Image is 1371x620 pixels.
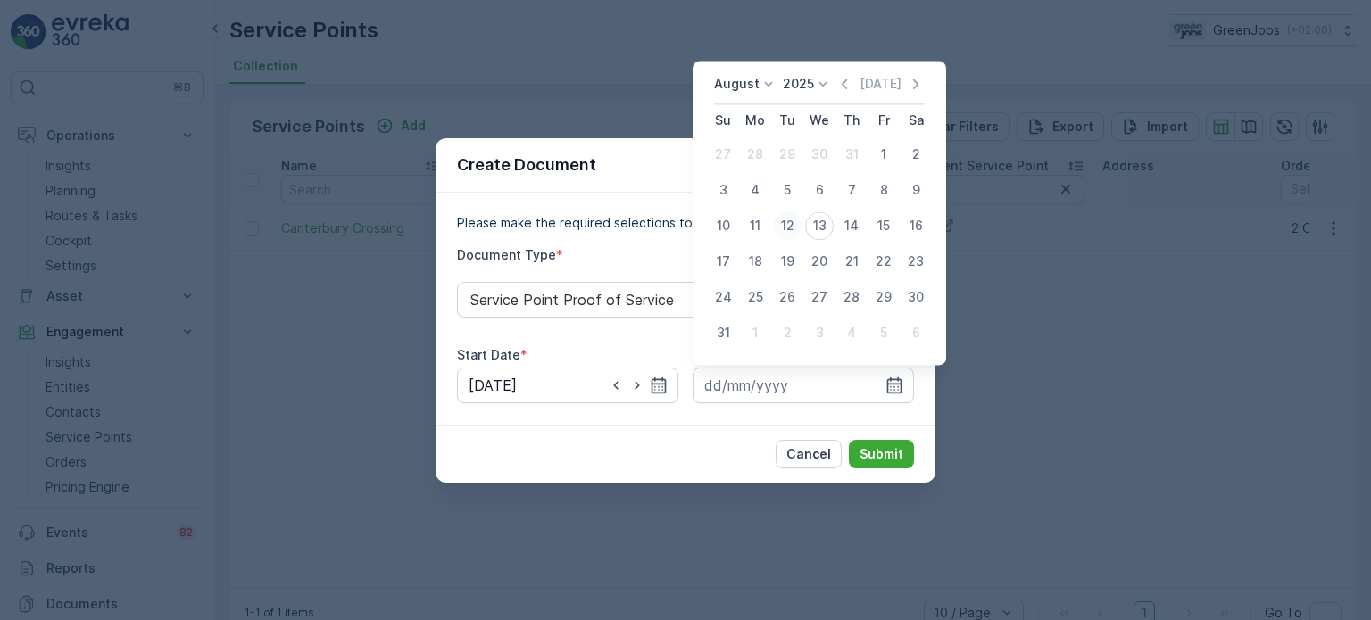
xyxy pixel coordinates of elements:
div: 31 [837,140,866,169]
div: 7 [837,176,866,204]
div: 15 [869,211,898,240]
label: Start Date [457,347,520,362]
div: 28 [741,140,769,169]
th: Monday [739,104,771,136]
div: 8 [869,176,898,204]
div: 19 [773,247,802,276]
div: 27 [709,140,737,169]
div: 13 [805,211,834,240]
div: 12 [773,211,802,240]
div: 21 [837,247,866,276]
div: 27 [805,283,834,311]
div: 23 [902,247,930,276]
div: 14 [837,211,866,240]
div: 30 [902,283,930,311]
th: Sunday [707,104,739,136]
p: Cancel [786,445,831,463]
button: Cancel [776,440,842,468]
div: 2 [773,318,802,347]
p: Create Document [457,153,596,178]
div: 18 [741,247,769,276]
p: August [714,75,760,93]
div: 11 [741,211,769,240]
div: 5 [869,318,898,347]
div: 3 [805,318,834,347]
div: 31 [709,318,737,347]
div: 17 [709,247,737,276]
th: Tuesday [771,104,803,136]
div: 20 [805,247,834,276]
div: 10 [709,211,737,240]
p: Please make the required selections to create your document. [457,214,914,232]
button: Submit [849,440,914,468]
div: 16 [902,211,930,240]
div: 1 [869,140,898,169]
div: 24 [709,283,737,311]
input: dd/mm/yyyy [693,368,914,403]
div: 4 [741,176,769,204]
th: Friday [868,104,900,136]
div: 29 [773,140,802,169]
p: [DATE] [860,75,902,93]
div: 9 [902,176,930,204]
div: 30 [805,140,834,169]
div: 5 [773,176,802,204]
div: 28 [837,283,866,311]
div: 22 [869,247,898,276]
p: Submit [860,445,903,463]
th: Wednesday [803,104,835,136]
th: Thursday [835,104,868,136]
th: Saturday [900,104,932,136]
div: 6 [902,318,930,347]
div: 6 [805,176,834,204]
div: 3 [709,176,737,204]
div: 1 [741,318,769,347]
div: 26 [773,283,802,311]
div: 4 [837,318,866,347]
label: Document Type [457,247,556,262]
div: 2 [902,140,930,169]
div: 25 [741,283,769,311]
div: 29 [869,283,898,311]
input: dd/mm/yyyy [457,368,678,403]
p: 2025 [783,75,814,93]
